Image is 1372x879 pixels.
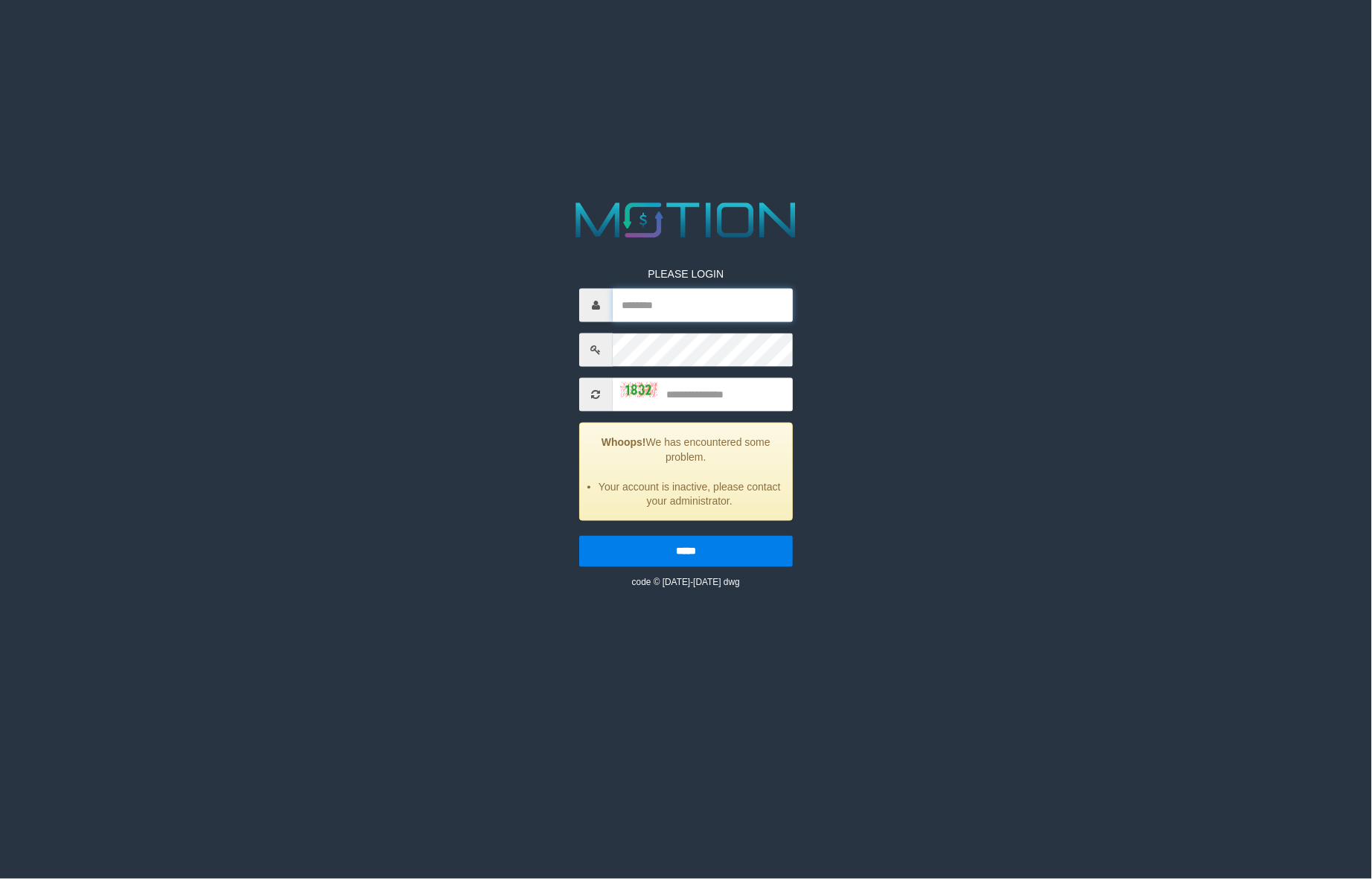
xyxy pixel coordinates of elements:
[599,479,781,508] li: Your account is inactive, please contact your administrator.
[602,435,646,447] strong: Whoops!
[579,266,793,281] p: PLEASE LOGIN
[620,383,657,397] img: captcha
[579,422,793,520] div: We has encountered some problem.
[566,196,806,244] img: MOTION_logo.png
[632,577,740,587] small: code © [DATE]-[DATE] dwg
